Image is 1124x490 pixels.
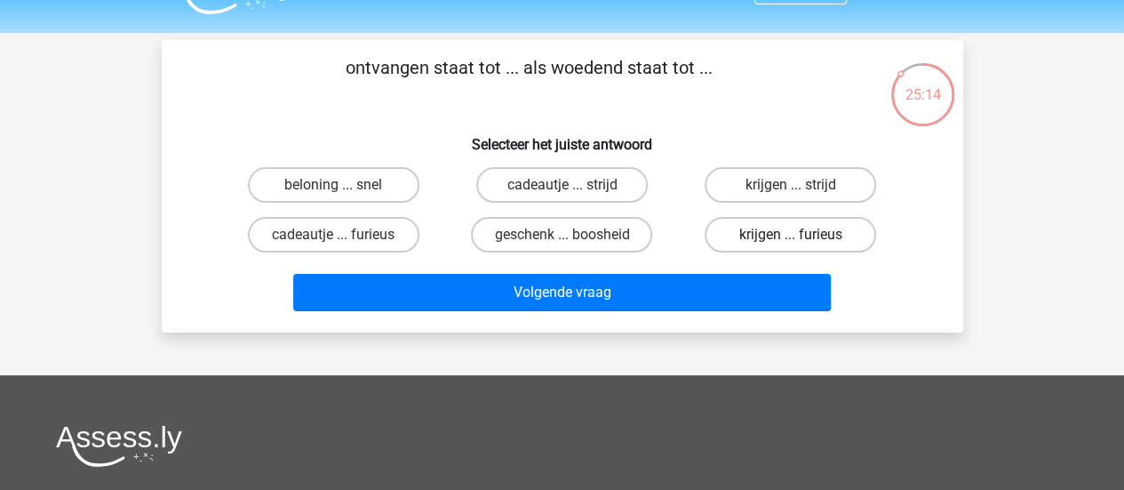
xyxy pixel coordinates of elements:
label: cadeautje ... furieus [248,217,419,253]
p: ontvangen staat tot ... als woedend staat tot ... [190,54,868,108]
label: geschenk ... boosheid [471,217,652,253]
label: cadeautje ... strijd [476,167,648,203]
div: 25:14 [889,61,956,106]
label: krijgen ... furieus [705,217,876,253]
img: Assessly logo [56,425,182,467]
button: Volgende vraag [293,274,831,311]
h6: Selecteer het juiste antwoord [190,122,935,153]
label: beloning ... snel [248,167,419,203]
label: krijgen ... strijd [705,167,876,203]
